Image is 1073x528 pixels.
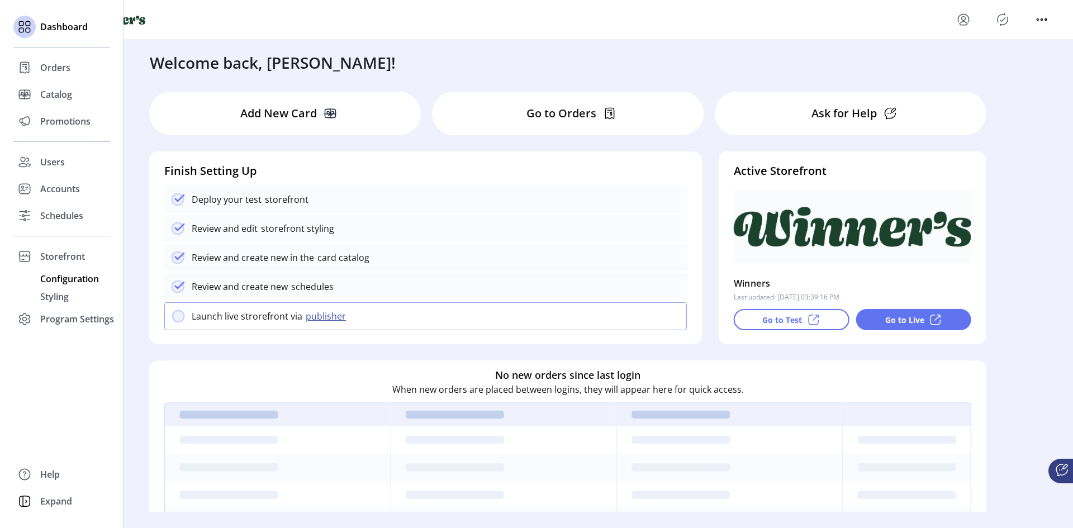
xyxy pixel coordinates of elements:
[40,494,72,508] span: Expand
[192,280,288,293] p: Review and create new
[302,310,353,323] button: publisher
[40,182,80,196] span: Accounts
[150,51,396,74] h3: Welcome back, [PERSON_NAME]!
[258,222,334,235] p: storefront styling
[288,280,334,293] p: schedules
[40,250,85,263] span: Storefront
[40,209,83,222] span: Schedules
[40,61,70,74] span: Orders
[392,383,744,396] p: When new orders are placed between logins, they will appear here for quick access.
[734,274,771,292] p: Winners
[734,163,971,179] h4: Active Storefront
[192,222,258,235] p: Review and edit
[526,105,596,122] p: Go to Orders
[240,105,317,122] p: Add New Card
[40,88,72,101] span: Catalog
[314,251,369,264] p: card catalog
[192,251,314,264] p: Review and create new in the
[762,314,802,326] p: Go to Test
[40,290,69,303] span: Styling
[40,20,88,34] span: Dashboard
[994,11,1012,28] button: Publisher Panel
[40,115,91,128] span: Promotions
[811,105,877,122] p: Ask for Help
[40,312,114,326] span: Program Settings
[40,468,60,481] span: Help
[734,292,839,302] p: Last updated: [DATE] 03:39:16 PM
[955,11,972,28] button: menu
[1033,11,1051,28] button: menu
[885,314,924,326] p: Go to Live
[262,193,308,206] p: storefront
[40,272,99,286] span: Configuration
[164,163,687,179] h4: Finish Setting Up
[40,155,65,169] span: Users
[495,368,640,383] h6: No new orders since last login
[192,310,302,323] p: Launch live strorefront via
[192,193,262,206] p: Deploy your test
